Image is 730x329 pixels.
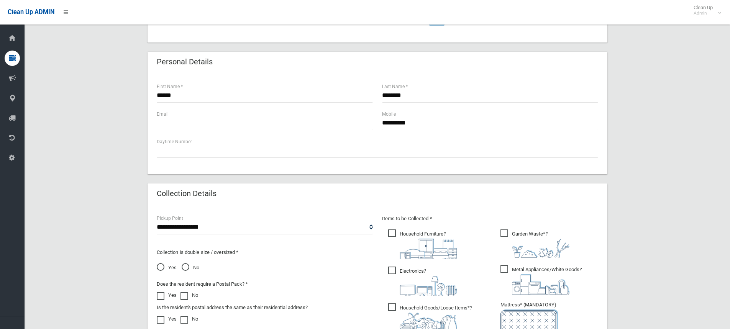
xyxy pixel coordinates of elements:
[512,274,569,295] img: 36c1b0289cb1767239cdd3de9e694f19.png
[500,229,569,258] span: Garden Waste*
[157,263,177,272] span: Yes
[180,314,198,324] label: No
[182,263,199,272] span: No
[512,267,582,295] i: ?
[8,8,54,16] span: Clean Up ADMIN
[148,186,226,201] header: Collection Details
[388,267,457,296] span: Electronics
[400,239,457,259] img: aa9efdbe659d29b613fca23ba79d85cb.png
[694,10,713,16] small: Admin
[512,239,569,258] img: 4fd8a5c772b2c999c83690221e5242e0.png
[157,314,177,324] label: Yes
[157,248,373,257] p: Collection is double size / oversized *
[400,268,457,296] i: ?
[157,303,308,312] label: Is the resident's postal address the same as their residential address?
[690,5,720,16] span: Clean Up
[157,280,248,289] label: Does the resident require a Postal Pack? *
[400,276,457,296] img: 394712a680b73dbc3d2a6a3a7ffe5a07.png
[400,231,457,259] i: ?
[382,214,598,223] p: Items to be Collected *
[148,54,222,69] header: Personal Details
[512,231,569,258] i: ?
[180,291,198,300] label: No
[157,291,177,300] label: Yes
[388,229,457,259] span: Household Furniture
[500,265,582,295] span: Metal Appliances/White Goods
